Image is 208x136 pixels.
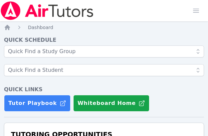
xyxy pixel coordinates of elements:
button: Whiteboard Home [73,95,149,112]
a: Tutor Playbook [4,95,71,112]
h4: Quick Schedule [4,36,204,44]
nav: Breadcrumb [4,24,204,31]
a: Dashboard [28,24,53,31]
input: Quick Find a Student [4,64,204,76]
input: Quick Find a Study Group [4,45,204,57]
h4: Quick Links [4,86,204,94]
span: Dashboard [28,25,53,30]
